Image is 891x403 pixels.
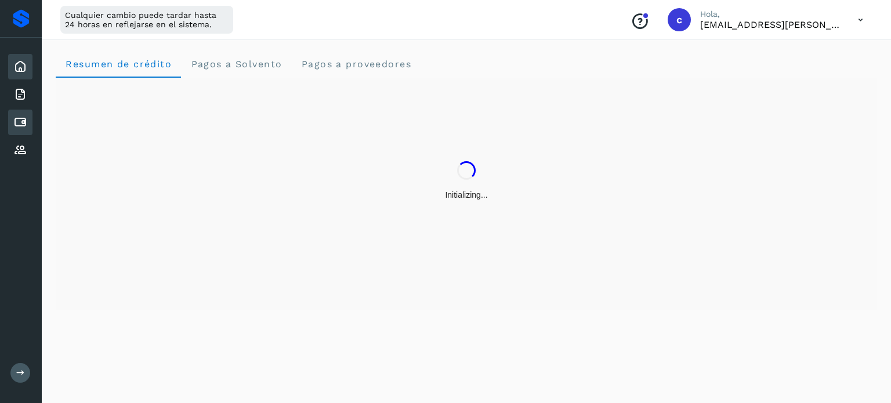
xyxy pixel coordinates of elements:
span: Resumen de crédito [65,59,172,70]
div: Inicio [8,54,32,79]
div: Cuentas por pagar [8,110,32,135]
span: Pagos a Solvento [190,59,282,70]
div: Proveedores [8,137,32,163]
div: Facturas [8,82,32,107]
p: coral.lorenzo@clgtransportes.com [700,19,839,30]
div: Cualquier cambio puede tardar hasta 24 horas en reflejarse en el sistema. [60,6,233,34]
span: Pagos a proveedores [300,59,411,70]
p: Hola, [700,9,839,19]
